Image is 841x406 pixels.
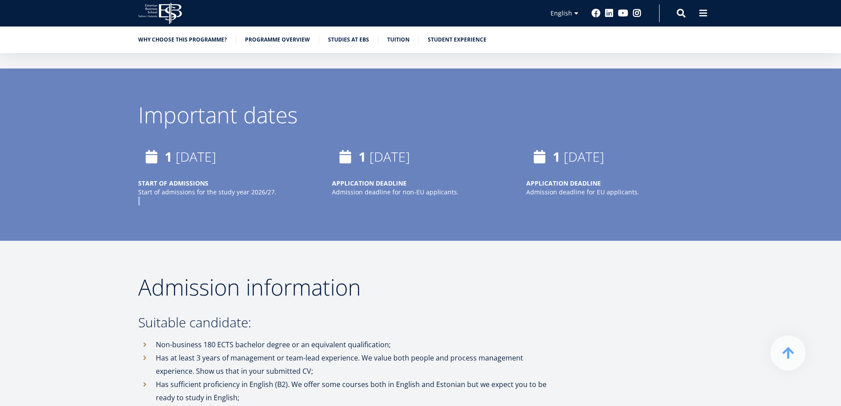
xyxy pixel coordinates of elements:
[138,378,558,404] li: Has sufficient proficiency in English (B2). We offer some courses both in English and Estonian bu...
[633,9,641,18] a: Instagram
[526,179,601,187] strong: APPLICATION DEADLINE
[358,148,366,166] strong: 1
[592,9,600,18] a: Facebook
[138,188,315,197] p: Start of admissions for the study year 2026/27.
[526,188,703,197] p: Admission deadline for EU applicants.
[138,316,558,329] h3: Suitable candidate:
[138,35,227,44] a: Why choose this programme?
[138,276,558,298] h2: Admission information
[428,35,486,44] a: Student experience
[156,338,558,351] p: Non-business 180 ECTS bachelor degree or an equivalent qualification;
[370,148,410,166] time: [DATE]
[387,35,410,44] a: Tuition
[245,35,310,44] a: Programme overview
[138,351,558,378] li: Has at least 3 years of management or team-lead experience. We value both people and process mana...
[564,148,604,166] time: [DATE]
[138,179,208,187] strong: START OF ADMISSIONS
[618,9,628,18] a: Youtube
[138,104,703,126] div: Important dates
[332,179,407,187] strong: APPLICATION DEADLINE
[605,9,614,18] a: Linkedin
[165,148,172,166] strong: 1
[553,148,560,166] strong: 1
[328,35,369,44] a: Studies at EBS
[332,188,509,197] p: Admission deadline for non-EU applicants.
[176,148,216,166] time: [DATE]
